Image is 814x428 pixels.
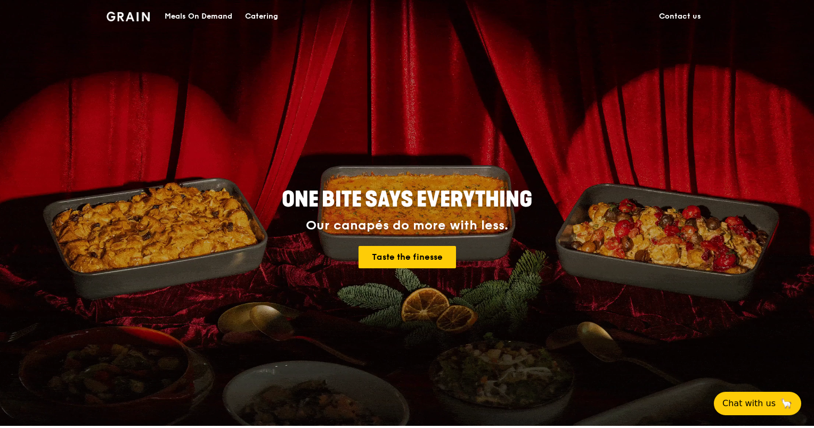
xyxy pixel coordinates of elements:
span: 🦙 [780,397,793,410]
span: ONE BITE SAYS EVERYTHING [282,187,532,212]
a: Catering [239,1,284,32]
button: Chat with us🦙 [714,392,801,415]
img: Grain [107,12,150,21]
div: Meals On Demand [165,1,232,32]
div: Our canapés do more with less. [215,218,599,233]
a: Taste the finesse [359,246,456,268]
div: Catering [245,1,278,32]
span: Chat with us [722,397,776,410]
a: Contact us [653,1,707,32]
